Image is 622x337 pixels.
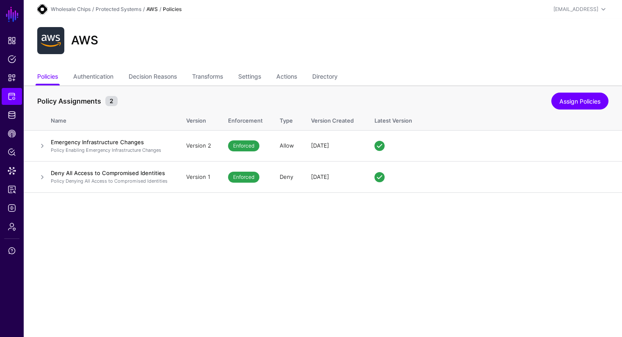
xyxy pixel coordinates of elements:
small: 2 [105,96,118,106]
div: / [91,5,96,13]
th: Version Created [303,108,366,130]
a: Snippets [2,69,22,86]
a: Wholesale Chips [51,6,91,12]
a: CAEP Hub [2,125,22,142]
span: Policy Assignments [35,96,103,106]
a: Policies [37,69,58,85]
th: Type [271,108,303,130]
h4: Deny All Access to Compromised Identities [51,169,169,177]
span: Enforced [228,172,259,183]
span: Logs [8,204,16,212]
a: Actions [276,69,297,85]
span: Snippets [8,74,16,82]
span: Policies [8,55,16,63]
a: Identity Data Fabric [2,107,22,123]
p: Policy Denying All Access to Compromised Identities [51,178,169,185]
span: Policy Lens [8,148,16,156]
td: Version 1 [178,162,220,193]
strong: AWS [146,6,158,12]
a: SGNL [5,5,19,24]
a: Transforms [192,69,223,85]
a: Directory [312,69,338,85]
img: svg+xml;base64,PHN2ZyB3aWR0aD0iNjQiIGhlaWdodD0iNjQiIHZpZXdCb3g9IjAgMCA2NCA2NCIgZmlsbD0ibm9uZSIgeG... [37,27,64,54]
span: Data Lens [8,167,16,175]
span: [DATE] [311,173,329,180]
span: CAEP Hub [8,129,16,138]
a: Reports [2,181,22,198]
h2: AWS [71,33,98,48]
span: Dashboard [8,36,16,45]
span: Support [8,247,16,255]
span: Protected Systems [8,92,16,101]
a: Logs [2,200,22,216]
a: Protected Systems [96,6,141,12]
span: Admin [8,222,16,231]
td: Deny [271,162,303,193]
a: Decision Reasons [129,69,177,85]
span: [DATE] [311,142,329,149]
a: Policy Lens [2,144,22,161]
a: Settings [238,69,261,85]
th: Name [51,108,178,130]
span: Identity Data Fabric [8,111,16,119]
a: Authentication [73,69,113,85]
a: Assign Policies [551,93,608,110]
th: Latest Version [366,108,622,130]
th: Enforcement [220,108,271,130]
a: Data Lens [2,162,22,179]
a: Dashboard [2,32,22,49]
img: svg+xml;base64,PHN2ZyB3aWR0aD0iMTI3IiBoZWlnaHQ9IjEyNyIgdmlld0JveD0iMCAwIDEyNyAxMjciIGZpbGw9Im5vbm... [37,4,47,14]
span: Reports [8,185,16,194]
a: Protected Systems [2,88,22,105]
td: Version 2 [178,130,220,162]
span: Enforced [228,140,259,151]
p: Policy Enabling Emergency Infrastructure Changes [51,147,169,154]
div: / [141,5,146,13]
a: Admin [2,218,22,235]
div: / [158,5,163,13]
td: Allow [271,130,303,162]
h4: Emergency Infrastructure Changes [51,138,169,146]
a: Policies [2,51,22,68]
strong: Policies [163,6,182,12]
th: Version [178,108,220,130]
div: [EMAIL_ADDRESS] [553,5,598,13]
